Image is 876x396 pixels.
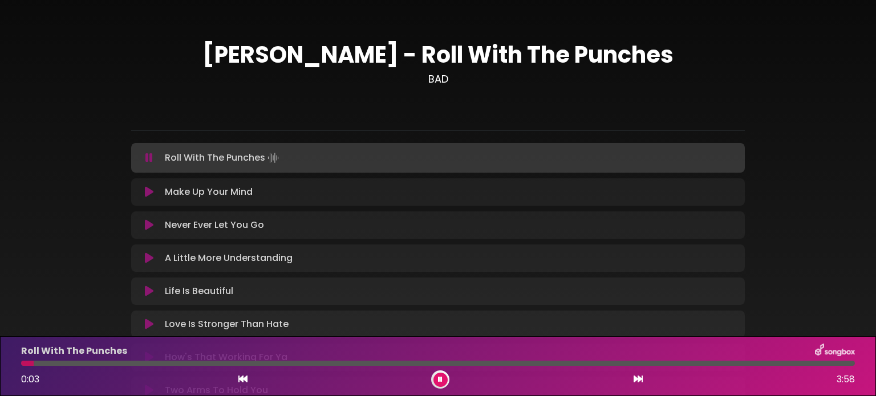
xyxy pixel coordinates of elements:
[21,344,127,358] p: Roll With The Punches
[131,41,745,68] h1: [PERSON_NAME] - Roll With The Punches
[21,373,39,386] span: 0:03
[165,218,264,232] p: Never Ever Let You Go
[165,284,233,298] p: Life Is Beautiful
[815,344,855,358] img: songbox-logo-white.png
[165,317,289,331] p: Love Is Stronger Than Hate
[165,150,281,166] p: Roll With The Punches
[131,73,745,85] h3: BAD
[165,185,253,199] p: Make Up Your Mind
[165,251,293,265] p: A Little More Understanding
[837,373,855,386] span: 3:58
[265,150,281,166] img: waveform4.gif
